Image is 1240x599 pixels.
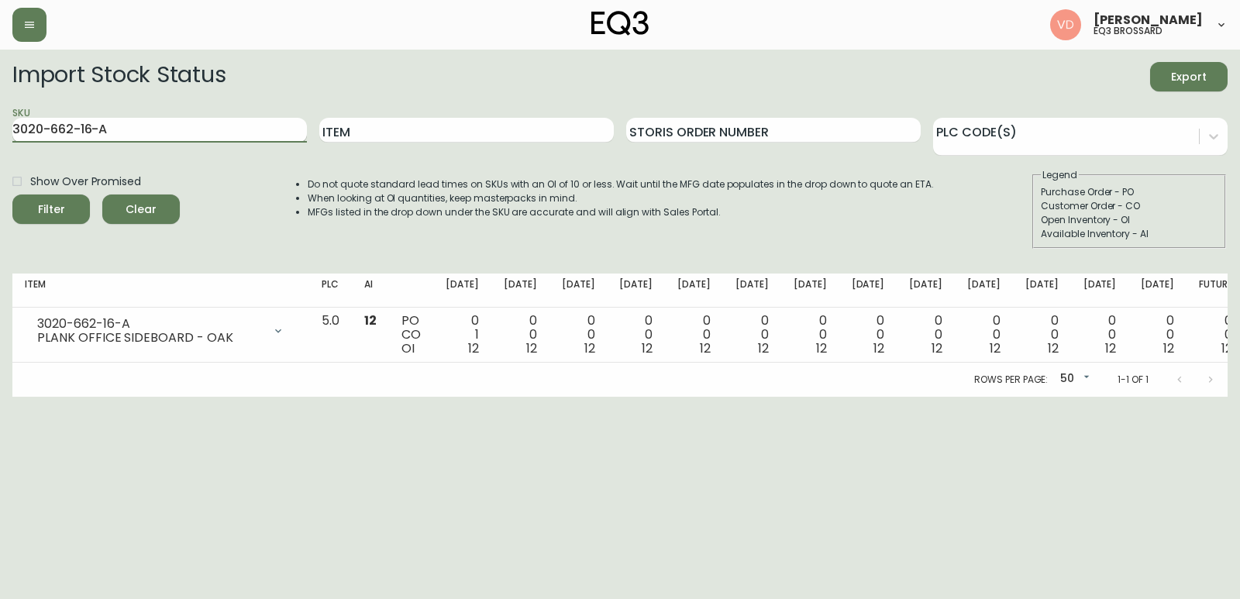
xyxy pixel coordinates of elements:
div: 0 0 [794,314,827,356]
span: 12 [758,339,769,357]
div: 0 0 [677,314,711,356]
td: 5.0 [309,308,352,363]
img: logo [591,11,649,36]
span: [PERSON_NAME] [1094,14,1203,26]
div: Customer Order - CO [1041,199,1218,213]
div: 0 0 [1083,314,1117,356]
span: 12 [642,339,653,357]
div: 0 0 [967,314,1001,356]
div: 0 0 [504,314,537,356]
span: Clear [115,200,167,219]
span: Export [1162,67,1215,87]
span: 12 [1163,339,1174,357]
div: PO CO [401,314,421,356]
div: 50 [1054,367,1093,392]
span: 12 [1105,339,1116,357]
span: OI [401,339,415,357]
th: [DATE] [665,274,723,308]
th: [DATE] [955,274,1013,308]
div: 0 0 [1141,314,1174,356]
th: PLC [309,274,352,308]
span: 12 [816,339,827,357]
th: AI [352,274,389,308]
div: 0 0 [735,314,769,356]
div: 0 0 [909,314,942,356]
div: Purchase Order - PO [1041,185,1218,199]
div: 0 0 [1199,314,1232,356]
h5: eq3 brossard [1094,26,1162,36]
span: 12 [584,339,595,357]
div: Filter [38,200,65,219]
span: 12 [1048,339,1059,357]
button: Export [1150,62,1228,91]
span: 12 [526,339,537,357]
div: Open Inventory - OI [1041,213,1218,227]
div: Available Inventory - AI [1041,227,1218,241]
div: PLANK OFFICE SIDEBOARD - OAK [37,331,263,345]
li: MFGs listed in the drop down under the SKU are accurate and will align with Sales Portal. [308,205,934,219]
li: When looking at OI quantities, keep masterpacks in mind. [308,191,934,205]
span: 12 [700,339,711,357]
button: Clear [102,195,180,224]
span: 12 [364,312,377,329]
div: 3020-662-16-A [37,317,263,331]
button: Filter [12,195,90,224]
span: 12 [1221,339,1232,357]
div: 0 1 [446,314,479,356]
p: Rows per page: [974,373,1048,387]
p: 1-1 of 1 [1118,373,1149,387]
span: 12 [932,339,942,357]
img: 34cbe8de67806989076631741e6a7c6b [1050,9,1081,40]
li: Do not quote standard lead times on SKUs with an OI of 10 or less. Wait until the MFG date popula... [308,177,934,191]
span: Show Over Promised [30,174,141,190]
th: [DATE] [1128,274,1187,308]
div: 0 0 [619,314,653,356]
span: 12 [468,339,479,357]
div: 3020-662-16-APLANK OFFICE SIDEBOARD - OAK [25,314,297,348]
div: 0 0 [1025,314,1059,356]
th: [DATE] [1013,274,1071,308]
h2: Import Stock Status [12,62,226,91]
th: [DATE] [1071,274,1129,308]
th: [DATE] [491,274,549,308]
th: [DATE] [723,274,781,308]
th: [DATE] [897,274,955,308]
div: 0 0 [562,314,595,356]
span: 12 [990,339,1001,357]
div: 0 0 [852,314,885,356]
th: [DATE] [433,274,491,308]
th: [DATE] [781,274,839,308]
span: 12 [873,339,884,357]
th: Item [12,274,309,308]
th: [DATE] [607,274,665,308]
th: [DATE] [839,274,897,308]
legend: Legend [1041,168,1079,182]
th: [DATE] [549,274,608,308]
